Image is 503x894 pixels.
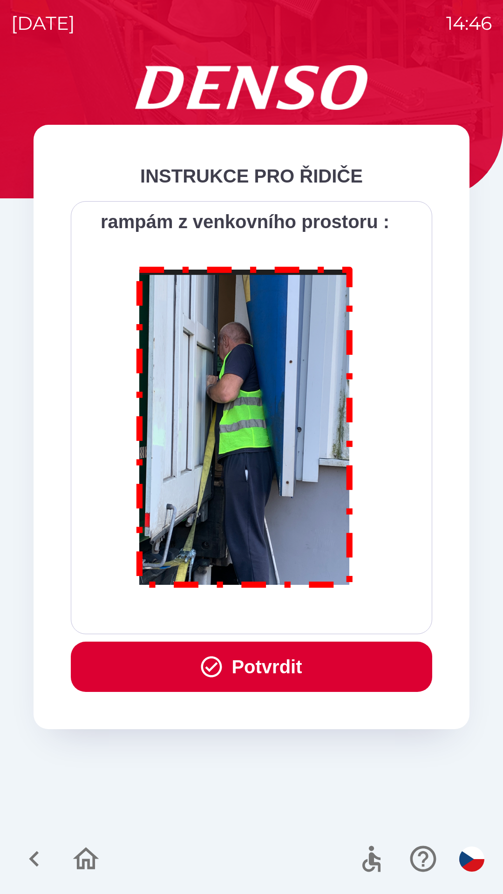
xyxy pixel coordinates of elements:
[71,162,432,190] div: INSTRUKCE PRO ŘIDIČE
[126,254,364,596] img: M8MNayrTL6gAAAABJRU5ErkJggg==
[446,9,492,37] p: 14:46
[34,65,469,110] img: Logo
[71,642,432,692] button: Potvrdit
[459,847,484,872] img: cs flag
[11,9,75,37] p: [DATE]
